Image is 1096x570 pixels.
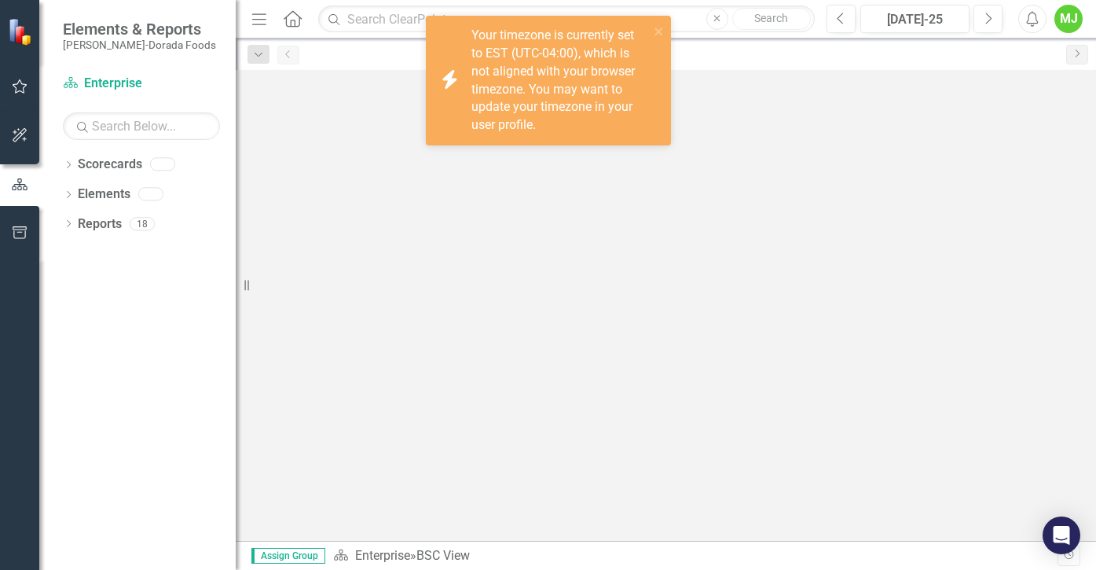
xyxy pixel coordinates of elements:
button: close [654,22,665,40]
a: Reports [78,215,122,234]
div: » [333,547,1058,565]
a: Scorecards [78,156,142,174]
div: Open Intercom Messenger [1043,517,1080,554]
a: Elements [78,186,130,204]
div: BSC View [416,548,470,563]
input: Search ClearPoint... [318,6,814,33]
div: 18 [130,217,155,230]
a: Enterprise [63,75,220,93]
small: [PERSON_NAME]-Dorada Foods [63,39,216,51]
div: [DATE]-25 [866,10,965,29]
input: Search Below... [63,112,220,140]
button: [DATE]-25 [860,5,970,33]
button: Search [732,8,811,30]
img: ClearPoint Strategy [8,17,35,45]
div: Your timezone is currently set to EST (UTC-04:00), which is not aligned with your browser timezon... [471,27,649,134]
span: Elements & Reports [63,20,216,39]
button: MJ [1054,5,1083,33]
span: Search [754,12,788,24]
span: Assign Group [251,548,325,564]
a: Enterprise [355,548,410,563]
